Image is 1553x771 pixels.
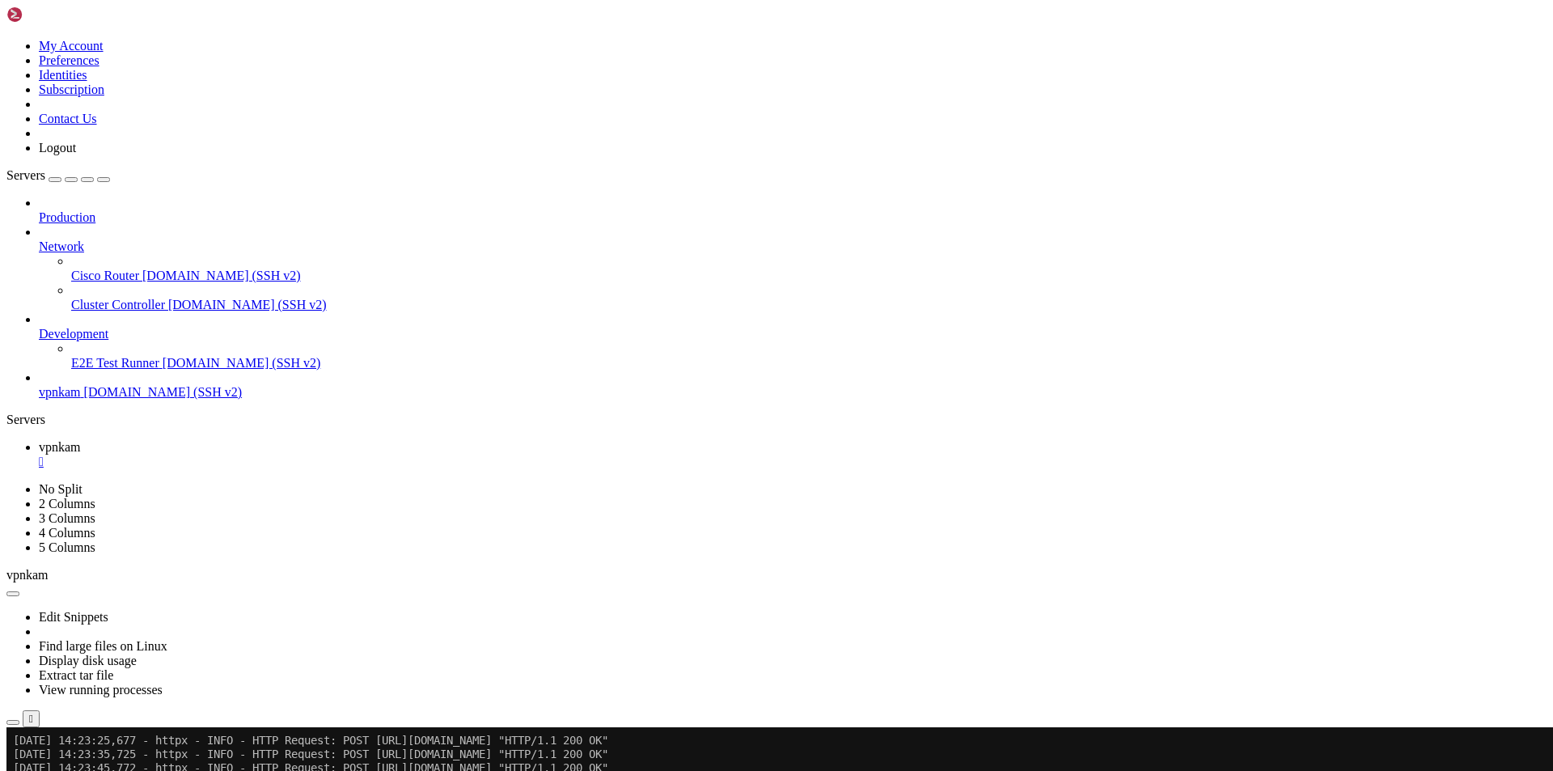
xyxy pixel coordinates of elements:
[84,385,243,399] span: [DOMAIN_NAME] (SSH v2)
[6,309,1343,323] x-row: root@25a3a1673f72:/vpnkamchatka/bot# git commit -m '180820251424'
[39,112,97,125] a: Contact Us
[39,196,1547,225] li: Production
[39,53,99,67] a: Preferences
[39,327,108,341] span: Development
[6,168,45,182] span: Servers
[13,570,52,583] span: master
[168,298,327,311] span: [DOMAIN_NAME] (SSH v2)
[6,364,518,377] span: hint: discouraged. You can squelch this message by running one of the following
[39,683,163,697] a: View running processes
[6,502,116,515] span: hint: invocation.
[6,350,466,363] span: hint: Pulling without specifying how to reconcile divergent branches is
[39,385,1547,400] a: vpnkam [DOMAIN_NAME] (SSH v2)
[6,543,1343,557] x-row: Username for '[URL][DOMAIN_NAME]': ^C
[6,653,1343,667] x-row: root@25a3a1673f72:/vpnkamchatka#
[6,130,304,143] span: hint: commands sometime before your next pull:
[6,213,511,226] span: hint: You can replace "git config" with "git config --global" to set a default
[6,185,375,198] span: hint: git config pull.ff only # fast-forward only
[6,529,1343,543] x-row: root@25a3a1673f72:/vpnkamchatka/bot# git push
[6,48,1343,61] x-row: [DATE] 14:23:55,821 - httpx - INFO - HTTP Request: POST [URL][DOMAIN_NAME] "HTTP/1.1 200 OK"
[6,158,446,171] span: hint: git config pull.rebase false # merge (the default strategy)
[6,378,304,391] span: hint: commands sometime before your next pull:
[6,392,39,405] span: hint:
[6,199,39,212] span: hint:
[39,385,81,399] span: vpnkam
[39,540,95,554] a: 5 Columns
[39,210,1547,225] a: Production
[39,239,84,253] span: Network
[6,584,1343,598] x-row: root@25a3a1673f72:/vpnkamchatka/bot# git push -u origin master
[39,312,1547,371] li: Development
[39,639,167,653] a: Find large files on Linux
[23,710,40,727] button: 
[163,356,321,370] span: [DOMAIN_NAME] (SSH v2)
[6,419,304,432] span: hint: git config pull.rebase true # rebase
[39,482,83,496] a: No Split
[6,172,304,184] span: hint: git config pull.rebase true # rebase
[71,283,1547,312] li: Cluster Controller [DOMAIN_NAME] (SSH v2)
[39,210,95,224] span: Production
[6,337,1343,350] x-row: root@25a3a1673f72:/vpnkamchatka/bot# git pull
[6,20,1343,34] x-row: [DATE] 14:23:35,725 - httpx - INFO - HTTP Request: POST [URL][DOMAIN_NAME] "HTTP/1.1 200 OK"
[6,447,39,460] span: hint:
[39,654,137,667] a: Display disk usage
[71,254,1547,283] li: Cisco Router [DOMAIN_NAME] (SSH v2)
[6,295,1343,309] x-row: fatal: Exiting because of unfinished merge.
[39,610,108,624] a: Edit Snippets
[6,612,1343,625] x-row: root@25a3a1673f72:/vpnkamchatka/bot# cd ..
[71,269,139,282] span: Cisco Router
[71,298,165,311] span: Cluster Controller
[6,413,1547,427] div: Servers
[39,239,1547,254] a: Network
[142,269,301,282] span: [DOMAIN_NAME] (SSH v2)
[6,103,466,116] span: hint: Pulling without specifying how to reconcile divergent branches is
[6,144,39,157] span: hint:
[6,568,49,582] span: vpnkam
[6,405,446,418] span: hint: git config pull.rebase false # merge (the default strategy)
[6,227,518,239] span: hint: preference for all repositories. You can also pass --rebase, --no-rebase,
[39,371,1547,400] li: vpnkam [DOMAIN_NAME] (SSH v2)
[6,89,1343,103] x-row: root@25a3a1673f72:/vpnkamchatka/bot# git pull
[6,240,505,253] span: hint: or --ff-only on the command line to override the configured default per
[39,511,95,525] a: 3 Columns
[6,323,1343,337] x-row: [master cf79f09] 180820251424
[6,268,1343,282] x-row: error: You have not concluded your merge (MERGE_HEAD exists).
[71,269,1547,283] a: Cisco Router [DOMAIN_NAME] (SSH v2)
[6,34,1343,48] x-row: [DATE] 14:23:45,772 - httpx - INFO - HTTP Request: POST [URL][DOMAIN_NAME] "HTTP/1.1 200 OK"
[71,298,1547,312] a: Cluster Controller [DOMAIN_NAME] (SSH v2)
[6,474,518,487] span: hint: preference for all repositories. You can also pass --rebase, --no-rebase,
[6,488,505,501] span: hint: or --ff-only on the command line to override the configured default per
[71,356,159,370] span: E2E Test Runner
[29,713,33,725] div: 
[39,440,1547,469] a: vpnkam
[39,141,76,155] a: Logout
[39,225,1547,312] li: Network
[231,653,238,667] div: (33, 47)
[71,341,1547,371] li: E2E Test Runner [DOMAIN_NAME] (SSH v2)
[6,61,1343,75] x-row: ^C
[6,625,1343,639] x-row: root@25a3a1673f72:/vpnkamchatka# git push -u origin master
[6,639,1343,653] x-row: Username for '[URL][DOMAIN_NAME]': ^C
[6,254,116,267] span: hint: invocation.
[39,39,104,53] a: My Account
[39,526,95,540] a: 4 Columns
[6,460,511,473] span: hint: You can replace "git config" with "git config --global" to set a default
[71,356,1547,371] a: E2E Test Runner [DOMAIN_NAME] (SSH v2)
[39,668,113,682] a: Extract tar file
[6,168,110,182] a: Servers
[6,75,1343,89] x-row: root@25a3a1673f72:/vpnkamchatka/bot#
[6,557,1343,570] x-row: root@25a3a1673f72:/vpnkamchatka/bot# git branch
[6,6,99,23] img: Shellngn
[6,433,375,446] span: hint: git config pull.ff only # fast-forward only
[6,282,324,294] span: hint: Please, commit your changes before merging.
[6,515,1343,529] x-row: Username for '[URL][DOMAIN_NAME]': ^C
[39,68,87,82] a: Identities
[39,455,1547,469] a: 
[39,83,104,96] a: Subscription
[6,598,1343,612] x-row: Username for '[URL][DOMAIN_NAME]': ^C
[6,116,518,129] span: hint: discouraged. You can squelch this message by running one of the following
[6,6,1343,20] x-row: [DATE] 14:23:25,677 - httpx - INFO - HTTP Request: POST [URL][DOMAIN_NAME] "HTTP/1.1 200 OK"
[39,497,95,510] a: 2 Columns
[39,440,81,454] span: vpnkam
